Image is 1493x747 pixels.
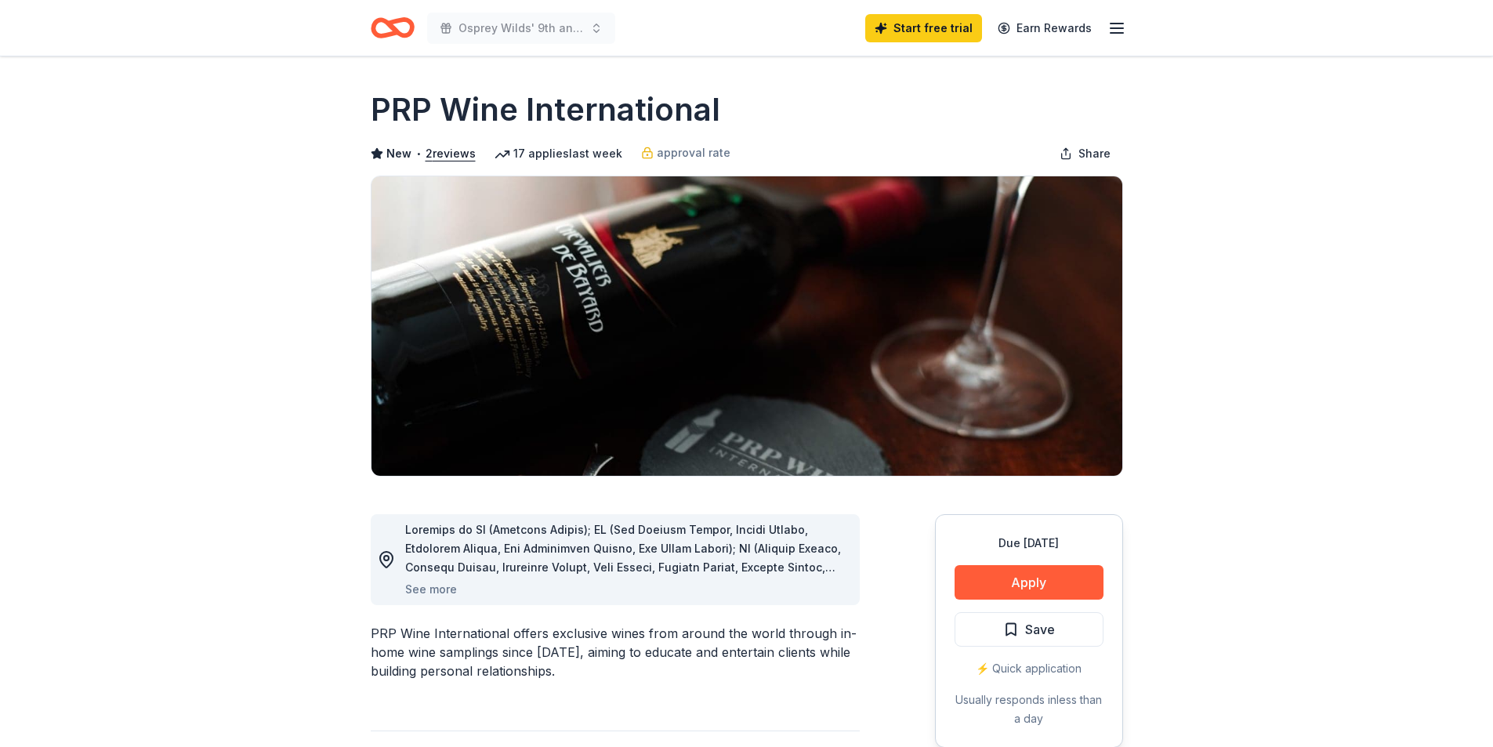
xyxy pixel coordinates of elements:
[641,143,730,162] a: approval rate
[1078,144,1111,163] span: Share
[955,565,1103,600] button: Apply
[988,14,1101,42] a: Earn Rewards
[371,624,860,680] div: PRP Wine International offers exclusive wines from around the world through in-home wine sampling...
[865,14,982,42] a: Start free trial
[1047,138,1123,169] button: Share
[371,9,415,46] a: Home
[405,580,457,599] button: See more
[495,144,622,163] div: 17 applies last week
[386,144,411,163] span: New
[371,88,720,132] h1: PRP Wine International
[427,13,615,44] button: Osprey Wilds' 9th annual Bids for Kids fundraiser
[955,691,1103,728] div: Usually responds in less than a day
[415,147,421,160] span: •
[426,144,476,163] button: 2reviews
[657,143,730,162] span: approval rate
[371,176,1122,476] img: Image for PRP Wine International
[1025,619,1055,640] span: Save
[955,659,1103,678] div: ⚡️ Quick application
[458,19,584,38] span: Osprey Wilds' 9th annual Bids for Kids fundraiser
[955,534,1103,553] div: Due [DATE]
[955,612,1103,647] button: Save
